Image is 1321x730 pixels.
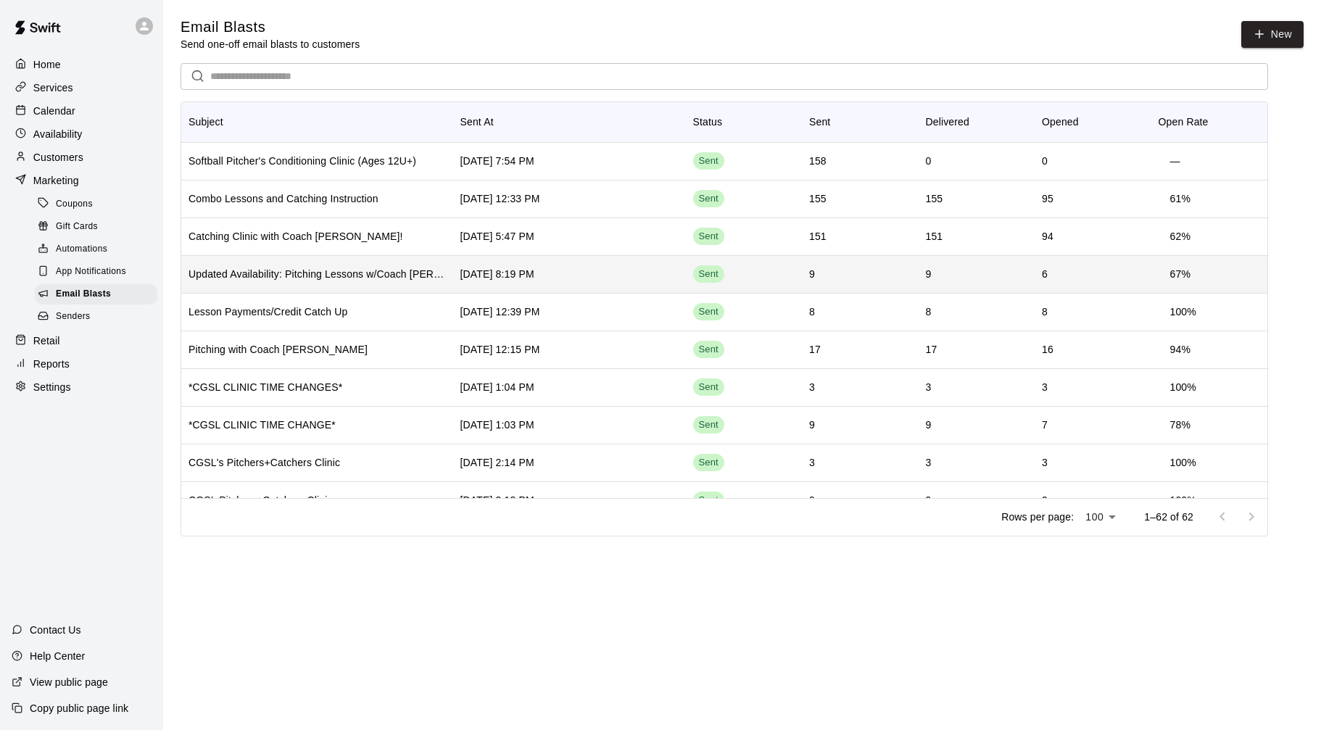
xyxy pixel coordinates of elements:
a: Customers [12,146,152,168]
div: Sent [802,101,919,142]
a: Marketing [12,170,152,191]
div: Mar 28 2025, 1:04 PM [460,380,534,394]
div: 8 [926,304,932,319]
a: Services [12,77,152,99]
div: 3 [809,455,815,470]
span: Sent [693,230,724,244]
div: Automations [35,239,157,260]
div: Sep 11 2025, 7:54 PM [460,154,534,168]
p: Services [33,80,73,95]
div: App Notifications [35,262,157,282]
div: 6 [1042,267,1048,281]
span: Email Blasts [56,287,111,302]
div: 17 [809,342,821,357]
div: Subject [189,101,223,142]
span: Sent [693,456,724,470]
p: 1–62 of 62 [1144,510,1193,524]
div: *CGSL CLINIC TIME CHANGES* [189,380,342,394]
div: 8 [1042,304,1048,319]
div: Jul 7 2025, 5:47 PM [460,229,534,244]
div: CGSL's Pitchers+Catchers Clinic [189,455,340,470]
div: Softball Pitcher's Conditioning Clinic (Ages 12U+) [189,154,416,168]
div: Availability [12,123,152,145]
span: Sent [693,343,724,357]
span: App Notifications [56,265,126,279]
td: 100 % [1159,368,1208,407]
a: Coupons [35,193,163,215]
p: Marketing [33,173,79,188]
p: View public page [30,675,108,689]
td: — [1159,142,1192,181]
div: Pitching with Coach Keri [189,342,368,357]
div: Mar 21 2025, 2:13 PM [460,493,534,507]
div: Delivered [919,101,1035,142]
div: Delivered [926,101,970,142]
td: 62 % [1159,217,1202,256]
div: Subject [181,101,453,142]
p: Customers [33,150,83,165]
span: Senders [56,310,91,324]
p: Reports [33,357,70,371]
div: 151 [926,229,943,244]
div: 94 [1042,229,1053,244]
div: May 30 2025, 12:15 PM [460,342,540,357]
div: Jul 2 2025, 12:39 PM [460,304,540,319]
h5: Email Blasts [181,17,360,37]
div: 100 [1080,507,1121,528]
span: Sent [693,192,724,206]
div: 0 [926,154,932,168]
a: Gift Cards [35,215,163,238]
span: Sent [693,154,724,168]
p: Contact Us [30,623,81,637]
span: Sent [693,381,724,394]
div: Combo Lessons and Catching Instruction [189,191,378,206]
a: Email Blasts [35,283,163,306]
div: 9 [809,418,815,432]
div: *CGSL CLINIC TIME CHANGE* [189,418,336,432]
div: Jul 3 2025, 8:19 PM [460,267,534,281]
a: Settings [12,376,152,398]
div: 9 [1042,493,1048,507]
div: Coupons [35,194,157,215]
div: 17 [926,342,937,357]
div: 151 [809,229,827,244]
div: Aug 14 2025, 12:33 PM [460,191,540,206]
p: Home [33,57,61,72]
td: 61 % [1159,180,1202,218]
div: 9 [809,267,815,281]
td: 94 % [1159,331,1202,369]
a: Senders [35,306,163,328]
p: Rows per page: [1001,510,1074,524]
div: CGSL Pitchers+Catchers Clinic [189,493,333,507]
div: Opened [1035,101,1151,142]
div: 0 [1042,154,1048,168]
p: Retail [33,333,60,348]
div: Sent At [453,101,686,142]
a: Home [12,54,152,75]
div: 3 [926,380,932,394]
div: Sent At [460,101,494,142]
div: Calendar [12,100,152,122]
p: Copy public page link [30,701,128,716]
span: Coupons [56,197,93,212]
div: Senders [35,307,157,327]
span: Sent [693,494,724,507]
p: Availability [33,127,83,141]
div: Mar 21 2025, 2:14 PM [460,455,534,470]
p: Settings [33,380,71,394]
div: 3 [1042,455,1048,470]
div: 95 [1042,191,1053,206]
span: Automations [56,242,107,257]
div: Reports [12,353,152,375]
div: Gift Cards [35,217,157,237]
div: 7 [1042,418,1048,432]
div: Opened [1042,101,1079,142]
div: 155 [926,191,943,206]
div: 3 [809,380,815,394]
div: Sent [809,101,830,142]
div: Status [693,101,723,142]
div: Open Rate [1159,101,1209,142]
